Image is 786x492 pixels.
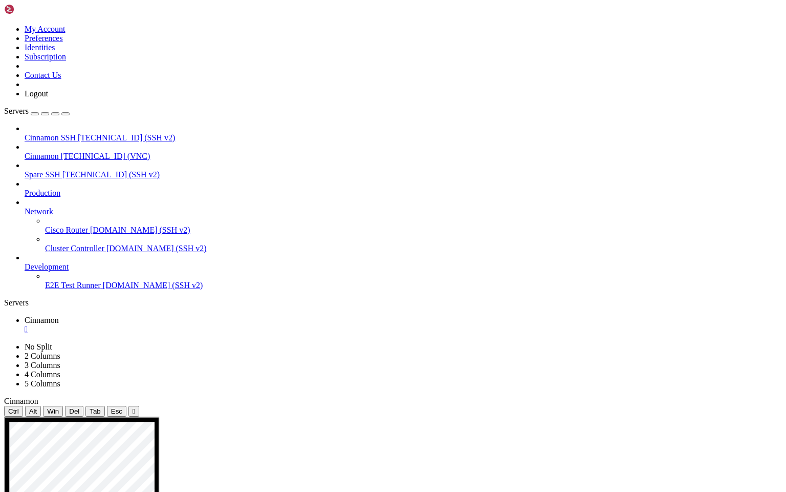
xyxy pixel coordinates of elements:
li: Spare SSH [TECHNICAL_ID] (SSH v2) [25,161,782,179]
a: Cinnamon SSH [TECHNICAL_ID] (SSH v2) [25,133,782,142]
span: Development [25,262,69,271]
a: 4 Columns [25,370,60,379]
span: Esc [111,407,122,415]
span: Cluster Controller [45,244,104,253]
a: 3 Columns [25,361,60,370]
li: Network [25,198,782,253]
span: E2E Test Runner [45,281,101,290]
div:  [133,407,135,415]
span: Cinnamon SSH [25,133,76,142]
span: Cinnamon [25,316,59,324]
span: [DOMAIN_NAME] (SSH v2) [103,281,203,290]
a:  [25,325,782,334]
div: Servers [4,298,782,307]
li: Cluster Controller [DOMAIN_NAME] (SSH v2) [45,235,782,253]
button:  [128,406,139,417]
span: Del [69,407,79,415]
a: E2E Test Runner [DOMAIN_NAME] (SSH v2) [45,281,782,290]
li: E2E Test Runner [DOMAIN_NAME] (SSH v2) [45,272,782,290]
a: 2 Columns [25,352,60,360]
a: Cluster Controller [DOMAIN_NAME] (SSH v2) [45,244,782,253]
a: Cinnamon [TECHNICAL_ID] (VNC) [25,152,782,161]
a: Contact Us [25,71,61,79]
button: Esc [107,406,126,417]
button: Win [43,406,63,417]
a: Preferences [25,34,63,43]
span: Alt [29,407,37,415]
span: [DOMAIN_NAME] (SSH v2) [90,225,190,234]
span: [DOMAIN_NAME] (SSH v2) [106,244,207,253]
span: Cinnamon [25,152,59,160]
button: Del [65,406,83,417]
a: My Account [25,25,65,33]
a: Subscription [25,52,66,61]
li: Development [25,253,782,290]
button: Alt [25,406,41,417]
li: Production [25,179,782,198]
span: Spare SSH [25,170,60,179]
a: Spare SSH [TECHNICAL_ID] (SSH v2) [25,170,782,179]
span: Ctrl [8,407,19,415]
span: Cinnamon [4,397,38,405]
li: Cisco Router [DOMAIN_NAME] (SSH v2) [45,216,782,235]
img: Shellngn [4,4,63,14]
a: Servers [4,107,70,115]
button: Ctrl [4,406,23,417]
a: Cisco Router [DOMAIN_NAME] (SSH v2) [45,225,782,235]
li: Cinnamon [TECHNICAL_ID] (VNC) [25,142,782,161]
a: No Split [25,342,52,351]
span: Production [25,189,60,197]
a: Network [25,207,782,216]
a: Identities [25,43,55,52]
a: Production [25,189,782,198]
a: Logout [25,89,48,98]
span: [TECHNICAL_ID] (SSH v2) [62,170,160,179]
span: Cisco Router [45,225,88,234]
span: [TECHNICAL_ID] (SSH v2) [78,133,175,142]
a: Development [25,262,782,272]
span: Servers [4,107,29,115]
a: 5 Columns [25,379,60,388]
span: Tab [90,407,101,415]
li: Cinnamon SSH [TECHNICAL_ID] (SSH v2) [25,124,782,142]
span: Network [25,207,53,216]
span: [TECHNICAL_ID] (VNC) [61,152,150,160]
button: Tab [85,406,105,417]
a: Cinnamon [25,316,782,334]
span: Win [47,407,59,415]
